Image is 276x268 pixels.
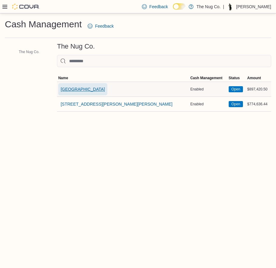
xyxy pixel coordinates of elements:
[189,100,227,108] div: Enabled
[12,4,39,10] img: Cova
[140,1,170,13] a: Feedback
[58,83,107,95] button: [GEOGRAPHIC_DATA]
[57,55,271,67] input: This is a search bar. As you type, the results lower in the page will automatically filter.
[61,86,105,92] span: [GEOGRAPHIC_DATA]
[58,76,68,80] span: Name
[229,76,240,80] span: Status
[246,86,271,93] div: $897,420.50
[189,86,227,93] div: Enabled
[229,86,243,92] span: Open
[189,74,227,82] button: Cash Management
[5,18,82,30] h1: Cash Management
[190,76,222,80] span: Cash Management
[231,87,240,92] span: Open
[223,3,224,10] p: |
[58,98,175,110] button: [STREET_ADDRESS][PERSON_NAME][PERSON_NAME]
[246,100,271,108] div: $774,636.44
[61,101,173,107] span: [STREET_ADDRESS][PERSON_NAME][PERSON_NAME]
[85,20,116,32] a: Feedback
[57,43,95,50] h3: The Nug Co.
[57,74,189,82] button: Name
[227,74,246,82] button: Status
[231,101,240,107] span: Open
[229,101,243,107] span: Open
[10,48,42,56] button: The Nug Co.
[19,49,39,54] span: The Nug Co.
[227,3,234,10] div: Thomas Leeder
[247,76,261,80] span: Amount
[149,4,168,10] span: Feedback
[95,23,113,29] span: Feedback
[236,3,271,10] p: [PERSON_NAME]
[173,3,186,10] input: Dark Mode
[246,74,271,82] button: Amount
[197,3,220,10] p: The Nug Co.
